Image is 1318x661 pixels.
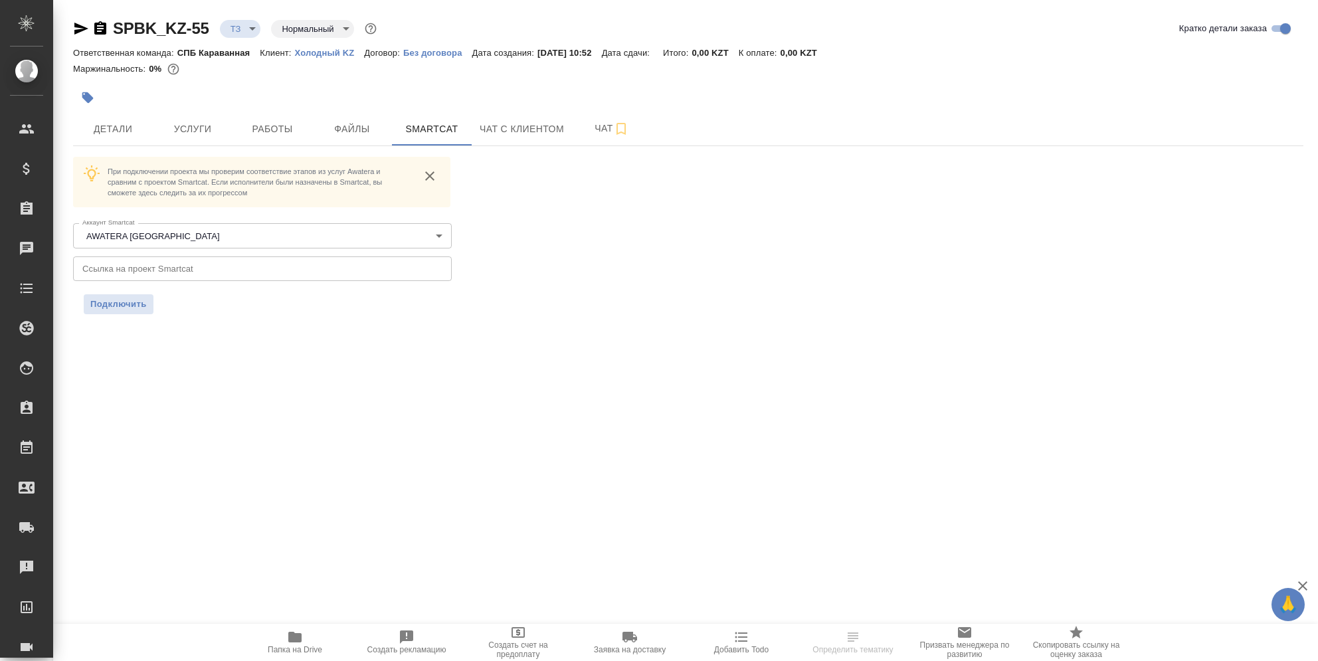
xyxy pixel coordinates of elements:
[108,166,409,198] p: При подключении проекта мы проверим соответствие этапов из услуг Awatera и сравним с проектом Sma...
[295,47,365,58] a: Холодный KZ
[403,48,472,58] p: Без договора
[260,48,294,58] p: Клиент:
[165,60,182,78] button: 0.00 KZT;
[420,166,440,186] button: close
[271,20,353,38] div: ТЗ
[663,48,692,58] p: Итого:
[537,48,602,58] p: [DATE] 10:52
[613,121,629,137] svg: Подписаться
[364,48,403,58] p: Договор:
[73,64,149,74] p: Маржинальность:
[161,121,225,138] span: Услуги
[278,23,337,35] button: Нормальный
[602,48,653,58] p: Дата сдачи:
[320,121,384,138] span: Файлы
[149,64,165,74] p: 0%
[580,120,644,137] span: Чат
[781,48,827,58] p: 0,00 KZT
[472,48,537,58] p: Дата создания:
[480,121,564,138] span: Чат с клиентом
[73,21,89,37] button: Скопировать ссылку для ЯМессенджера
[403,47,472,58] a: Без договора
[739,48,781,58] p: К оплате:
[90,298,147,311] span: Подключить
[84,294,153,314] button: Подключить
[400,121,464,138] span: Smartcat
[220,20,261,38] div: ТЗ
[73,223,452,248] div: AWATERA [GEOGRAPHIC_DATA]
[113,19,209,37] a: SPBK_KZ-55
[295,48,365,58] p: Холодный KZ
[1277,591,1299,618] span: 🙏
[92,21,108,37] button: Скопировать ссылку
[227,23,245,35] button: ТЗ
[692,48,738,58] p: 0,00 KZT
[82,231,224,242] button: AWATERA [GEOGRAPHIC_DATA]
[177,48,260,58] p: СПБ Караванная
[73,83,102,112] button: Добавить тэг
[240,121,304,138] span: Работы
[81,121,145,138] span: Детали
[1271,588,1305,621] button: 🙏
[362,20,379,37] button: Доп статусы указывают на важность/срочность заказа
[1179,22,1267,35] span: Кратко детали заказа
[73,48,177,58] p: Ответственная команда:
